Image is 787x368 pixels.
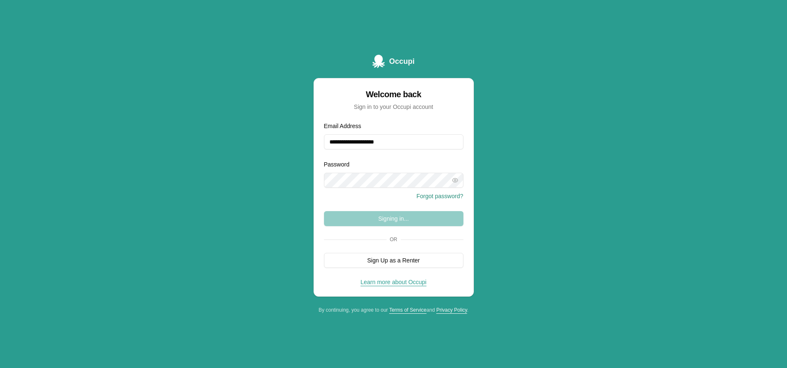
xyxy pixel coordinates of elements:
div: By continuing, you agree to our and . [314,307,474,313]
a: Learn more about Occupi [361,279,427,285]
a: Occupi [372,55,415,68]
label: Email Address [324,123,361,129]
div: Sign in to your Occupi account [324,103,463,111]
span: Or [387,236,401,243]
button: Sign Up as a Renter [324,253,463,268]
label: Password [324,161,349,168]
div: Welcome back [324,88,463,100]
span: Occupi [389,55,415,67]
a: Privacy Policy [436,307,467,313]
a: Terms of Service [389,307,426,313]
button: Forgot password? [416,192,463,200]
